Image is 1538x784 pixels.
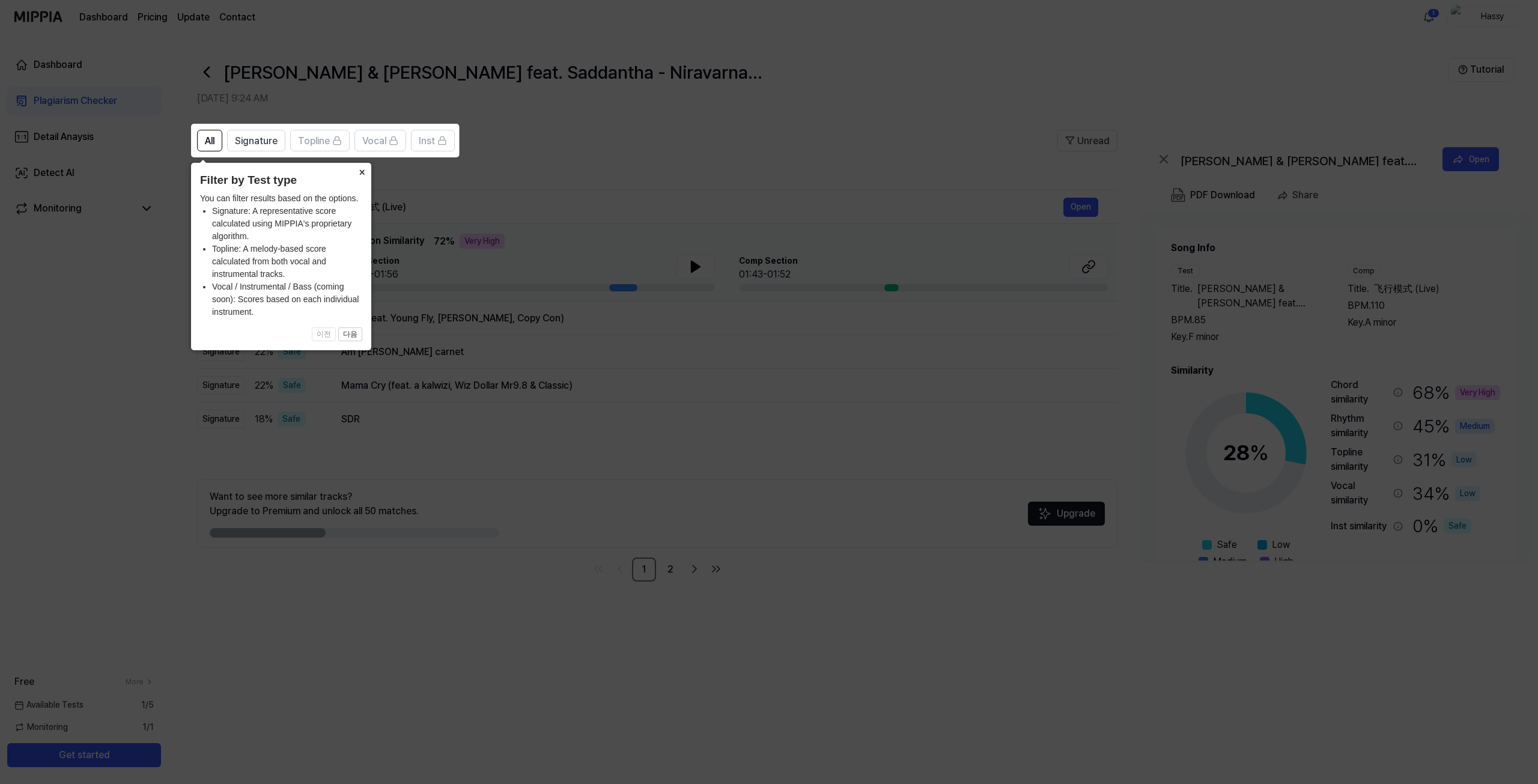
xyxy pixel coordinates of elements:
span: Inst [419,134,435,148]
span: Topline [298,134,330,148]
button: Close [352,163,371,180]
li: Vocal / Instrumental / Bass (coming soon): Scores based on each individual instrument. [212,281,362,318]
li: Signature: A representative score calculated using MIPPIA's proprietary algorithm. [212,205,362,243]
span: Vocal [362,134,386,148]
button: Signature [227,130,285,151]
li: Topline: A melody-based score calculated from both vocal and instrumental tracks. [212,243,362,281]
span: Signature [235,134,278,148]
header: Filter by Test type [200,172,362,189]
button: Topline [290,130,350,151]
button: 다음 [338,327,362,342]
span: All [205,134,214,148]
button: Vocal [354,130,406,151]
button: All [197,130,222,151]
button: Inst [411,130,455,151]
div: You can filter results based on the options. [200,192,362,318]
